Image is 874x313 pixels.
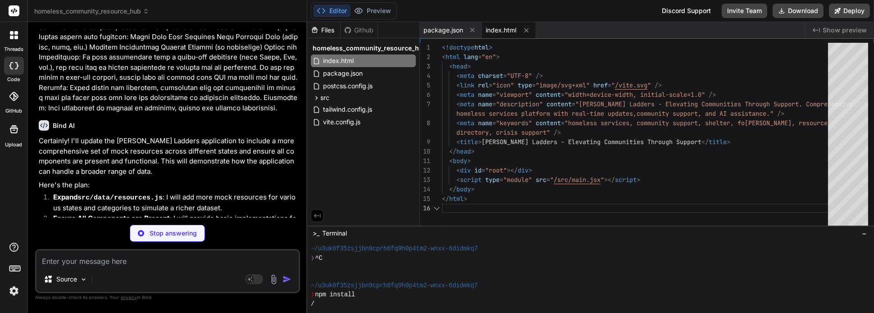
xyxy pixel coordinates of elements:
div: 4 [420,71,430,81]
code: src/data/resources.js [77,194,163,202]
span: pport. Comprehensive [781,100,853,108]
span: > [467,157,471,165]
img: icon [282,275,291,284]
span: < [456,166,460,174]
span: − [862,229,867,238]
span: "[PERSON_NAME] Ladders - Elevating Communities Through Su [575,100,781,108]
span: package.json [423,26,463,35]
span: < [449,62,453,70]
span: </ [449,185,456,193]
span: src [536,176,546,184]
span: homeless_community_resource_hub [34,7,149,16]
span: [PERSON_NAME], resource [745,119,828,127]
span: > [489,43,492,51]
p: Always double-check its answers. Your in Bind [35,293,300,302]
span: homeless services platform with real-time updates, [456,109,637,118]
span: > [528,166,532,174]
p: Stop answering [150,229,197,238]
span: "description" [496,100,543,108]
div: 1 [420,43,430,52]
span: > [471,147,474,155]
span: community support, and AI assistance." [637,109,774,118]
p: Certainly! I'll update the [PERSON_NAME] Ladders application to include a more comprehensive set ... [39,136,298,177]
span: = [478,53,482,61]
span: html [474,43,489,51]
span: = [572,100,575,108]
span: = [503,72,507,80]
span: = [492,91,496,99]
span: div [460,166,471,174]
span: "keywords" [496,119,532,127]
span: > [496,53,500,61]
div: 13 [420,175,430,185]
span: body [453,157,467,165]
span: privacy [121,295,137,300]
span: < [456,91,460,99]
span: link [460,81,474,89]
label: code [8,76,20,83]
span: rel [478,81,489,89]
span: = [489,81,492,89]
button: Invite Team [722,4,767,18]
span: title [460,138,478,146]
div: 9 [420,137,430,147]
span: ~/u3uk0f35zsjjbn9cprh6fq9h0p4tm2-wnxx-6didmkq7 [311,281,478,290]
span: meta [460,119,474,127]
span: html [449,195,464,203]
span: port [687,138,701,146]
span: title [709,138,727,146]
span: " [647,81,651,89]
span: postcss.config.js [322,81,373,91]
span: = [492,119,496,127]
div: 12 [420,166,430,175]
span: /vite.svg [615,81,647,89]
span: lang [464,53,478,61]
span: name [478,119,492,127]
span: vite.config.js [322,117,361,127]
span: < [456,100,460,108]
span: < [456,138,460,146]
span: ❯ [311,254,315,263]
div: 10 [420,147,430,156]
div: 11 [420,156,430,166]
span: > [471,185,474,193]
div: 14 [420,185,430,194]
span: /src/main.jsx [554,176,601,184]
span: content [536,119,561,127]
span: id [474,166,482,174]
span: "module" [503,176,532,184]
button: − [860,226,869,240]
span: homeless_community_resource_hub [313,44,427,53]
span: meta [460,91,474,99]
div: Click to collapse the range. [431,204,443,213]
span: /> [536,72,543,80]
span: /> [709,91,716,99]
img: attachment [269,274,279,285]
div: 8 [420,118,430,128]
span: = [608,81,611,89]
span: content [546,100,572,108]
span: content [536,91,561,99]
img: Pick Models [80,276,87,283]
div: 16 [420,204,430,213]
button: Editor [313,5,351,17]
img: settings [6,283,22,299]
span: meta [460,100,474,108]
span: " [601,176,604,184]
span: <!doctype [442,43,474,51]
span: "viewport" [496,91,532,99]
span: ^C [315,254,322,263]
span: > [467,62,471,70]
span: head [453,62,467,70]
span: body [456,185,471,193]
span: </ [442,195,449,203]
span: index.html [322,55,355,66]
span: /> [777,109,784,118]
h6: Bind AI [53,121,75,130]
span: tailwind.config.js [322,104,373,115]
span: = [492,100,496,108]
span: >_ [313,229,319,238]
span: "width=device-width, initial-scale=1.0" [564,91,705,99]
label: threads [4,45,23,53]
span: Show preview [823,26,867,35]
